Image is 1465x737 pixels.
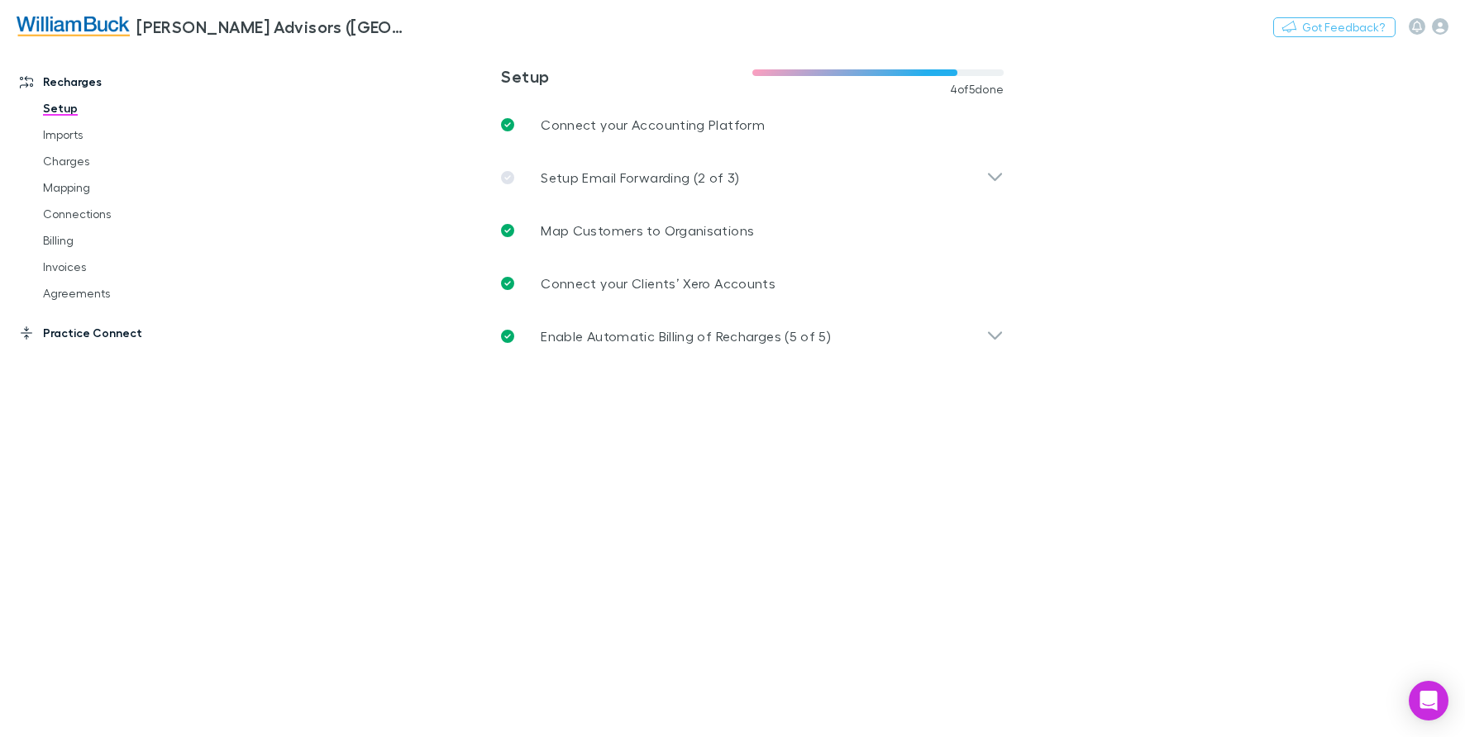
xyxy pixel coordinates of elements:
[1273,17,1396,37] button: Got Feedback?
[950,83,1005,96] span: 4 of 5 done
[488,151,1017,204] div: Setup Email Forwarding (2 of 3)
[26,254,222,280] a: Invoices
[488,204,1017,257] a: Map Customers to Organisations
[26,95,222,121] a: Setup
[26,148,222,174] a: Charges
[541,115,765,135] p: Connect your Accounting Platform
[501,66,752,86] h3: Setup
[3,69,222,95] a: Recharges
[7,7,420,46] a: [PERSON_NAME] Advisors ([GEOGRAPHIC_DATA]) Pty Ltd
[136,17,410,36] h3: [PERSON_NAME] Advisors ([GEOGRAPHIC_DATA]) Pty Ltd
[3,320,222,346] a: Practice Connect
[488,257,1017,310] a: Connect your Clients’ Xero Accounts
[17,17,130,36] img: William Buck Advisors (WA) Pty Ltd's Logo
[26,227,222,254] a: Billing
[26,280,222,307] a: Agreements
[26,174,222,201] a: Mapping
[541,168,739,188] p: Setup Email Forwarding (2 of 3)
[26,201,222,227] a: Connections
[26,121,222,148] a: Imports
[541,221,754,240] p: Map Customers to Organisations
[1409,681,1448,720] div: Open Intercom Messenger
[488,98,1017,151] a: Connect your Accounting Platform
[541,326,831,346] p: Enable Automatic Billing of Recharges (5 of 5)
[488,310,1017,363] div: Enable Automatic Billing of Recharges (5 of 5)
[541,273,775,293] p: Connect your Clients’ Xero Accounts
